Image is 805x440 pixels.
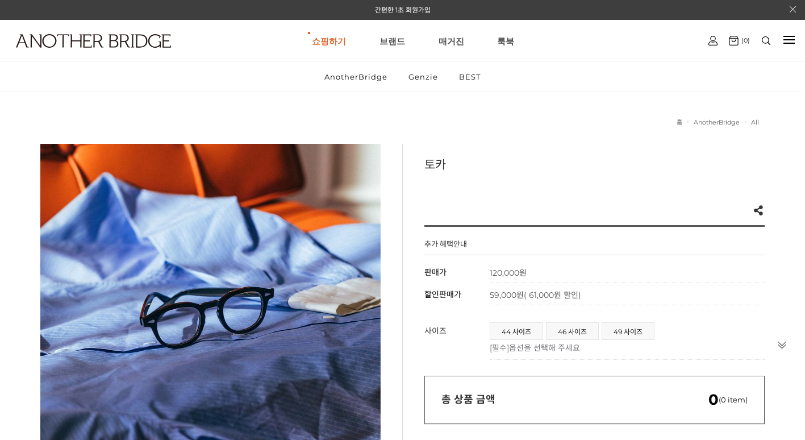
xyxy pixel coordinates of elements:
[379,20,405,61] a: 브랜드
[490,290,581,300] span: 59,000원
[490,323,543,339] a: 44 사이즈
[729,36,739,45] img: cart
[739,36,750,44] span: (0)
[602,323,654,339] a: 49 사이즈
[6,34,127,76] a: logo
[602,322,654,340] li: 49 사이즈
[490,322,543,340] li: 44 사이즈
[449,62,490,92] a: BEST
[424,289,461,300] span: 할인판매가
[497,20,514,61] a: 룩북
[490,342,759,353] p: [필수]
[762,36,770,45] img: search
[509,343,580,353] span: 옵션을 선택해 주세요
[441,393,495,406] strong: 총 상품 금액
[424,238,467,255] h4: 추가 혜택안내
[424,267,447,277] span: 판매가
[490,268,527,278] strong: 120,000원
[708,391,719,409] em: 0
[524,290,581,300] span: ( 61,000원 할인)
[375,6,431,14] a: 간편한 1초 회원가입
[546,322,599,340] li: 46 사이즈
[424,155,765,172] h3: 토카
[315,62,397,92] a: AnotherBridge
[424,317,490,360] th: 사이즈
[677,118,682,126] a: 홈
[708,395,748,404] span: (0 item)
[547,323,598,339] a: 46 사이즈
[694,118,740,126] a: AnotherBridge
[439,20,464,61] a: 매거진
[16,34,171,48] img: logo
[729,36,750,45] a: (0)
[399,62,448,92] a: Genzie
[708,36,718,45] img: cart
[312,20,346,61] a: 쇼핑하기
[751,118,759,126] a: All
